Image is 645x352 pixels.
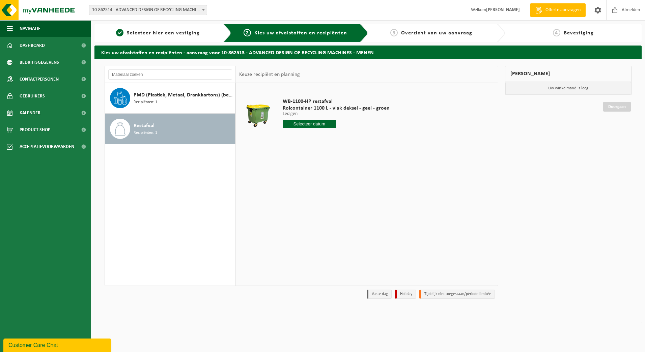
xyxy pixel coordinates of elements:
span: Contactpersonen [20,71,59,88]
li: Tijdelijk niet toegestaan/période limitée [419,290,495,299]
input: Materiaal zoeken [108,69,232,80]
li: Holiday [395,290,416,299]
span: Selecteer hier een vestiging [127,30,200,36]
span: Overzicht van uw aanvraag [401,30,472,36]
p: Uw winkelmand is leeg [505,82,632,95]
button: Restafval Recipiënten: 1 [105,114,235,144]
span: Recipiënten: 1 [134,99,157,106]
a: Doorgaan [603,102,631,112]
span: Bevestiging [564,30,594,36]
span: Dashboard [20,37,45,54]
span: Gebruikers [20,88,45,105]
span: Navigatie [20,20,40,37]
span: Kies uw afvalstoffen en recipiënten [254,30,347,36]
span: 4 [553,29,560,36]
span: Offerte aanvragen [544,7,582,13]
span: Product Shop [20,121,50,138]
input: Selecteer datum [283,120,336,128]
a: Offerte aanvragen [530,3,586,17]
a: 1Selecteer hier een vestiging [98,29,218,37]
li: Vaste dag [367,290,392,299]
span: 2 [244,29,251,36]
span: Acceptatievoorwaarden [20,138,74,155]
span: Recipiënten: 1 [134,130,157,136]
span: WB-1100-HP restafval [283,98,390,105]
span: 3 [390,29,398,36]
p: Ledigen [283,112,390,116]
div: [PERSON_NAME] [505,66,632,82]
strong: [PERSON_NAME] [486,7,520,12]
span: Bedrijfsgegevens [20,54,59,71]
iframe: chat widget [3,337,113,352]
span: PMD (Plastiek, Metaal, Drankkartons) (bedrijven) [134,91,233,99]
span: Restafval [134,122,155,130]
button: PMD (Plastiek, Metaal, Drankkartons) (bedrijven) Recipiënten: 1 [105,83,235,114]
div: Keuze recipiënt en planning [236,66,303,83]
span: 1 [116,29,123,36]
span: Rolcontainer 1100 L - vlak deksel - geel - groen [283,105,390,112]
span: 10-862514 - ADVANCED DESIGN OF RECYCLING MACHINES - MENEN [89,5,207,15]
span: Kalender [20,105,40,121]
h2: Kies uw afvalstoffen en recipiënten - aanvraag voor 10-862513 - ADVANCED DESIGN OF RECYCLING MACH... [94,46,642,59]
